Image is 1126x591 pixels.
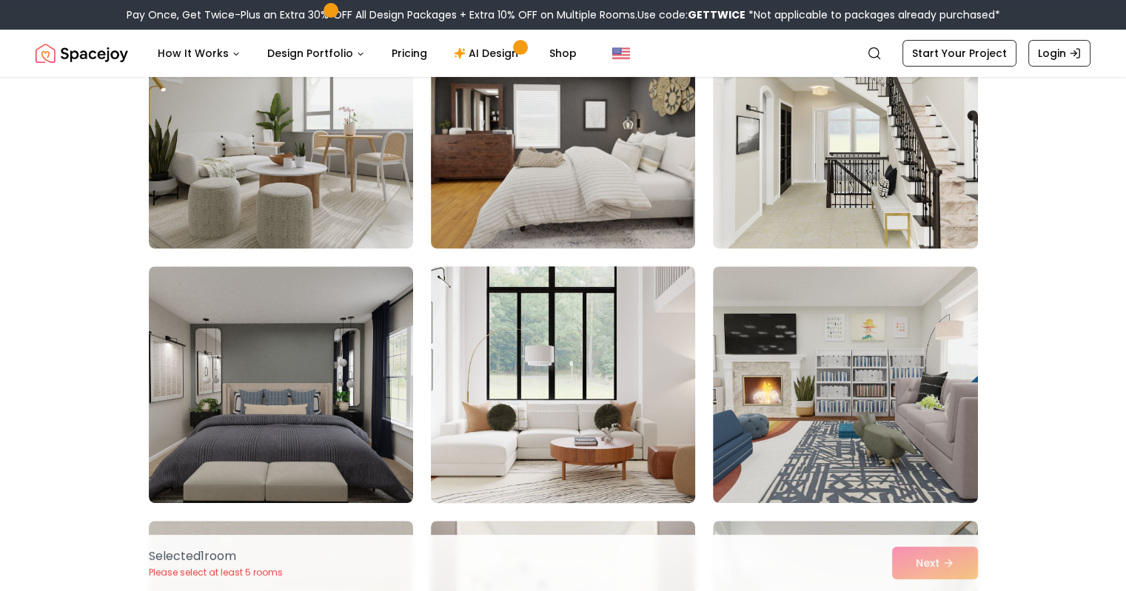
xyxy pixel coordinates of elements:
[146,38,589,68] nav: Main
[146,38,252,68] button: How It Works
[36,38,128,68] a: Spacejoy
[713,12,977,249] img: Room room-6
[149,567,283,578] p: Please select at least 5 rooms
[902,40,1016,67] a: Start Your Project
[713,266,977,503] img: Room room-9
[537,38,589,68] a: Shop
[431,12,695,249] img: Room room-5
[688,7,745,22] b: GETTWICE
[127,7,1000,22] div: Pay Once, Get Twice-Plus an Extra 30% OFF All Design Packages + Extra 10% OFF on Multiple Rooms.
[149,547,283,565] p: Selected 1 room
[36,38,128,68] img: Spacejoy Logo
[380,38,439,68] a: Pricing
[442,38,534,68] a: AI Design
[612,44,630,62] img: United States
[424,260,702,509] img: Room room-8
[1028,40,1090,67] a: Login
[255,38,377,68] button: Design Portfolio
[745,7,1000,22] span: *Not applicable to packages already purchased*
[149,12,413,249] img: Room room-4
[149,266,413,503] img: Room room-7
[36,30,1090,77] nav: Global
[637,7,745,22] span: Use code:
